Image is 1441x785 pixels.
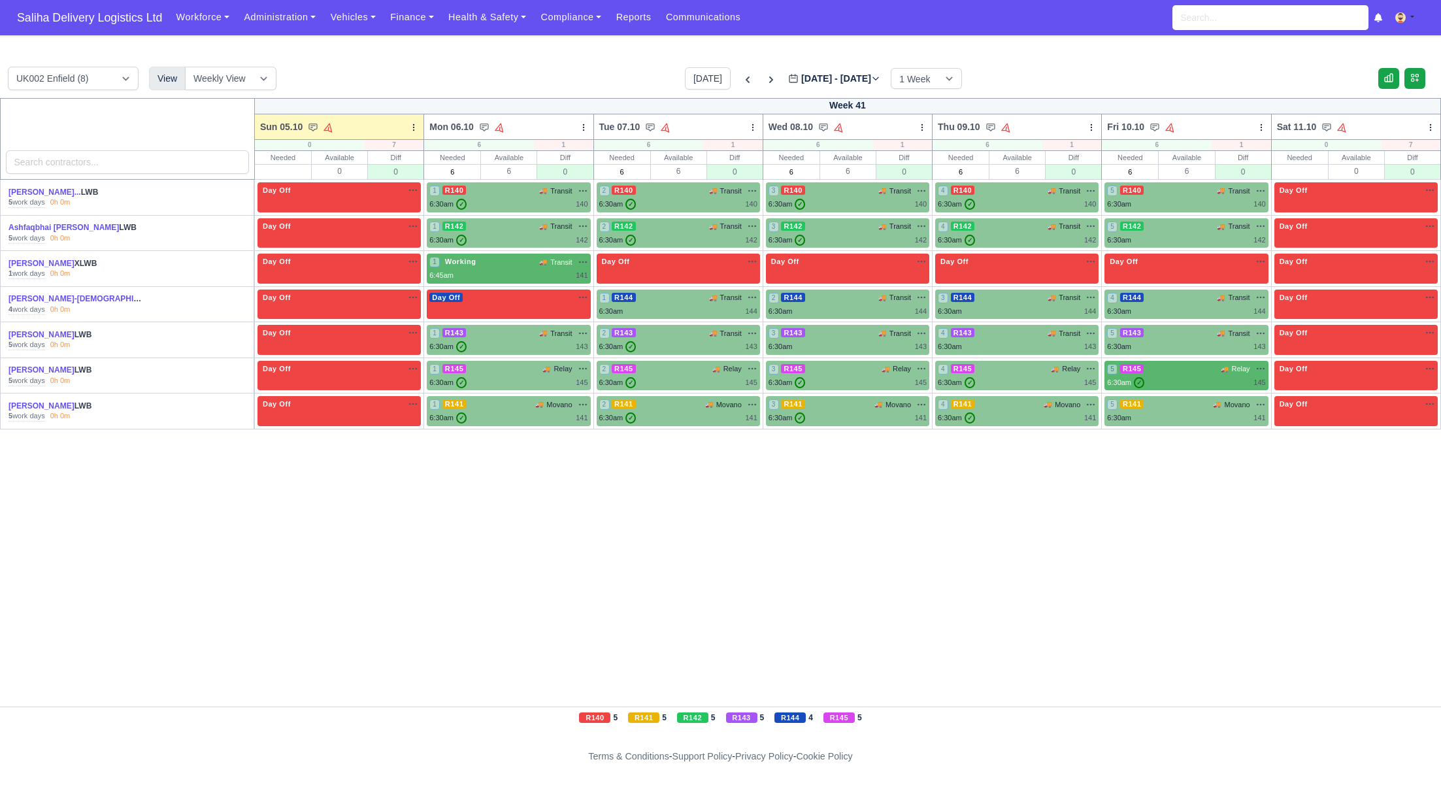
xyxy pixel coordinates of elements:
span: 3 [769,186,779,196]
span: Transit [720,292,742,303]
span: Day Off [1277,293,1310,302]
span: R144 [951,293,975,302]
a: Reports [608,5,658,30]
div: 6:30am [769,341,793,352]
div: 144 [1084,306,1096,317]
div: 143 [745,341,757,352]
span: 1 [429,364,440,375]
span: Relay [554,363,572,375]
span: 🚚 [1217,222,1225,231]
div: 6 [651,164,706,178]
span: 4 [938,364,948,375]
div: 145 [576,377,588,388]
span: 🚚 [539,328,547,338]
span: 2 [599,222,610,232]
span: Day Off [260,399,293,409]
strong: 4 [8,305,12,313]
span: ✓ [795,377,805,388]
span: Transit [720,186,742,197]
span: ✓ [1134,377,1144,388]
div: 140 [1253,199,1265,210]
span: 5 [1107,364,1118,375]
div: Week 41 [254,98,1440,114]
span: Tue 07.10 [599,120,640,133]
a: [PERSON_NAME]-[DEMOGRAPHIC_DATA]... [8,294,173,303]
span: Day Off [260,186,293,195]
span: Sat 11.10 [1277,120,1317,133]
div: 0h 0m [50,197,71,208]
span: 🚚 [878,328,886,338]
span: 1 [429,328,440,339]
iframe: Chat Widget [1376,722,1441,785]
span: Transit [889,328,911,339]
div: Diff [707,151,763,164]
span: R144 [612,293,636,302]
span: 2 [599,364,610,375]
a: Communications [659,5,748,30]
span: 2 [599,186,610,196]
span: R144 [781,293,805,302]
span: 🚚 [1048,328,1055,338]
span: R143 [781,328,805,337]
a: [PERSON_NAME]... [8,188,81,197]
span: 🚚 [1217,328,1225,338]
a: Support Policy [672,751,733,761]
div: Available [1159,151,1214,164]
span: Transit [720,328,742,339]
div: 140 [745,199,757,210]
span: 🚚 [882,364,889,374]
button: [DATE] [685,67,731,90]
div: 6:30am [769,199,806,210]
span: 4 [938,328,948,339]
div: Needed [1102,151,1158,164]
div: 6:30am [429,341,467,352]
div: 140 [576,199,588,210]
div: 6:45am [429,270,454,281]
div: 0 [368,164,423,179]
label: [DATE] - [DATE] [788,71,880,86]
div: 140 [915,199,927,210]
div: Available [651,151,706,164]
div: 0h 0m [50,411,71,422]
div: 0 [255,140,365,150]
div: 142 [745,235,757,246]
div: 6:30am [599,199,637,210]
span: 🚚 [1217,186,1225,195]
span: Transit [550,328,572,339]
span: 1 [599,293,610,303]
span: 5 [1107,186,1118,196]
div: Diff [876,151,932,164]
span: R140 [951,186,975,195]
span: 🚚 [1217,293,1225,303]
div: 6:30am [1107,235,1131,246]
div: 140 [1084,199,1096,210]
span: 🚚 [709,328,717,338]
span: 🚚 [1048,222,1055,231]
strong: 5 [8,198,12,206]
div: 6:30am [1107,199,1131,210]
span: Transit [1228,221,1250,232]
div: 6:30am [599,341,637,352]
span: R140 [1120,186,1144,195]
span: Day Off [1277,222,1310,231]
div: 6:30am [599,235,637,246]
div: Needed [763,151,820,164]
span: 3 [769,364,779,375]
div: 0 [876,164,932,179]
div: Available [481,151,537,164]
span: 🚚 [1051,364,1059,374]
a: [PERSON_NAME] [8,365,75,375]
a: Privacy Policy [735,751,793,761]
div: 6 [989,164,1045,178]
span: 2 [769,293,779,303]
div: 143 [915,341,927,352]
div: 6 [594,140,704,150]
div: Available [312,151,367,164]
span: 🚚 [1048,186,1055,195]
span: Transit [889,186,911,197]
span: Transit [1228,186,1250,197]
div: 6 [820,164,876,178]
span: ✓ [625,199,636,210]
div: work days [8,233,45,244]
div: LWB [8,293,144,305]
